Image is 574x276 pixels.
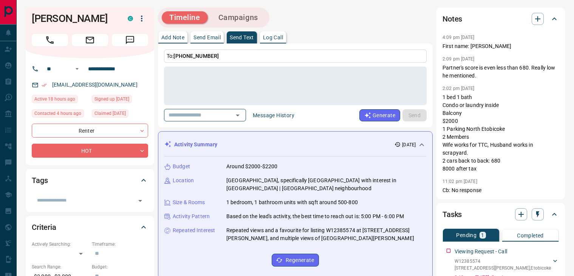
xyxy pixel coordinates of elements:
div: Sun Sep 07 2025 [92,109,148,120]
p: Completed [517,233,544,238]
div: Notes [442,10,559,28]
p: 2:02 pm [DATE] [442,86,475,91]
p: Cb: No response [442,186,559,194]
p: W12385574 [455,258,551,265]
p: Search Range: [32,264,88,270]
div: Fri Sep 12 2025 [32,109,88,120]
span: Contacted 4 hours ago [34,110,81,117]
button: Campaigns [211,11,266,24]
p: Send Text [230,35,254,40]
button: Open [73,64,82,73]
div: W12385574[STREET_ADDRESS][PERSON_NAME],Etobicoke [455,256,559,273]
div: Renter [32,124,148,138]
p: Timeframe: [92,241,148,248]
p: Location [173,177,194,185]
h2: Criteria [32,221,56,233]
p: 1 bedroom, 1 bathroom units with sqft around 500-800 [226,198,358,206]
p: Size & Rooms [173,198,205,206]
button: Open [232,110,243,121]
h2: Tags [32,174,48,186]
span: Call [32,34,68,46]
button: Open [135,195,145,206]
p: Around $2000-$2200 [226,163,277,171]
p: Send Email [193,35,221,40]
button: Generate [359,109,400,121]
p: To: [164,50,427,63]
div: Tasks [442,205,559,223]
p: 2:09 pm [DATE] [442,56,475,62]
div: Tags [32,171,148,189]
p: Repeated Interest [173,226,215,234]
p: Viewing Request - Call [455,248,507,256]
span: Active 18 hours ago [34,95,75,103]
p: First name: [PERSON_NAME] [442,42,559,50]
p: Activity Summary [174,141,217,149]
p: [DATE] [402,141,416,148]
div: Thu Sep 11 2025 [32,95,88,105]
a: [EMAIL_ADDRESS][DOMAIN_NAME] [52,82,138,88]
svg: Email Verified [42,82,47,88]
p: Pending [456,233,477,238]
h2: Tasks [442,208,462,220]
span: Message [112,34,148,46]
span: Claimed [DATE] [94,110,126,117]
div: Activity Summary[DATE] [164,138,426,152]
p: [STREET_ADDRESS][PERSON_NAME] , Etobicoke [455,265,551,271]
p: 1 [481,233,484,238]
button: Message History [248,109,299,121]
div: HOT [32,144,148,158]
p: [GEOGRAPHIC_DATA], specifically [GEOGRAPHIC_DATA] with interest in [GEOGRAPHIC_DATA] | [GEOGRAPHI... [226,177,426,192]
span: [PHONE_NUMBER] [173,53,219,59]
p: 1 bed 1 bath Condo or laundry inside Balcony $2000 1 Parking North Etobicoke 2 Members Wife works... [442,93,559,173]
p: Add Note [161,35,184,40]
p: 4:09 pm [DATE] [442,35,475,40]
p: Actively Searching: [32,241,88,248]
button: Regenerate [272,254,319,267]
div: Criteria [32,218,148,236]
p: Budget [173,163,190,171]
button: Timeline [162,11,208,24]
span: Email [72,34,108,46]
div: Sun Sep 07 2025 [92,95,148,105]
span: Signed up [DATE] [94,95,129,103]
p: Based on the lead's activity, the best time to reach out is: 5:00 PM - 6:00 PM [226,212,404,220]
p: Activity Pattern [173,212,210,220]
p: 11:02 pm [DATE] [442,179,477,184]
p: Budget: [92,264,148,270]
h1: [PERSON_NAME] [32,12,116,25]
div: condos.ca [128,16,133,21]
p: Partner's score is even less than 680. Really low he mentioned. [442,64,559,80]
p: Repeated views and a favourite for listing W12385574 at [STREET_ADDRESS][PERSON_NAME], and multip... [226,226,426,242]
h2: Notes [442,13,462,25]
p: Log Call [263,35,283,40]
